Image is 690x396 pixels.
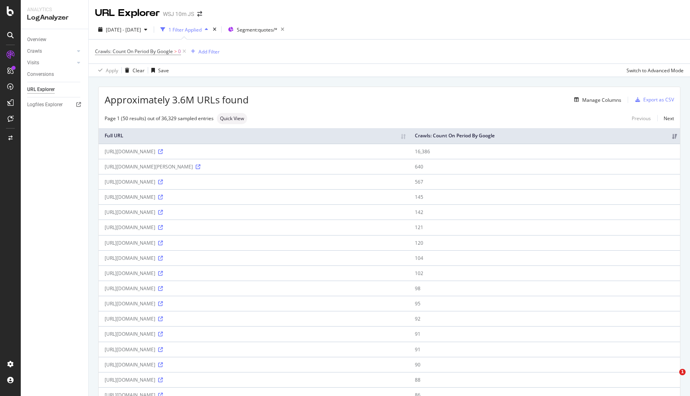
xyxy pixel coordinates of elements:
[105,361,403,368] div: [URL][DOMAIN_NAME]
[105,315,403,322] div: [URL][DOMAIN_NAME]
[27,59,75,67] a: Visits
[409,174,680,189] td: 567
[99,128,409,144] th: Full URL: activate to sort column ascending
[409,281,680,296] td: 98
[105,224,403,231] div: [URL][DOMAIN_NAME]
[217,113,247,124] div: neutral label
[409,265,680,281] td: 102
[663,369,682,388] iframe: Intercom live chat
[106,67,118,74] div: Apply
[174,48,177,55] span: >
[27,59,39,67] div: Visits
[409,189,680,204] td: 145
[178,46,181,57] span: 0
[95,48,173,55] span: Crawls: Count On Period By Google
[409,311,680,326] td: 92
[27,101,83,109] a: Logfiles Explorer
[632,93,674,106] button: Export as CSV
[106,26,141,33] span: [DATE] - [DATE]
[27,36,83,44] a: Overview
[158,67,169,74] div: Save
[27,6,82,13] div: Analytics
[95,6,160,20] div: URL Explorer
[122,64,145,77] button: Clear
[95,23,151,36] button: [DATE] - [DATE]
[643,96,674,103] div: Export as CSV
[157,23,211,36] button: 1 Filter Applied
[105,270,403,277] div: [URL][DOMAIN_NAME]
[623,64,684,77] button: Switch to Advanced Mode
[27,70,83,79] a: Conversions
[169,26,202,33] div: 1 Filter Applied
[148,64,169,77] button: Save
[27,13,82,22] div: LogAnalyzer
[105,240,403,246] div: [URL][DOMAIN_NAME]
[409,220,680,235] td: 121
[220,116,244,121] span: Quick View
[27,47,75,55] a: Crawls
[409,128,680,144] th: Crawls: Count On Period By Google: activate to sort column ascending
[95,64,118,77] button: Apply
[105,331,403,337] div: [URL][DOMAIN_NAME]
[105,148,403,155] div: [URL][DOMAIN_NAME]
[237,26,278,33] span: Segment: quotes/*
[105,163,403,170] div: [URL][DOMAIN_NAME][PERSON_NAME]
[105,194,403,200] div: [URL][DOMAIN_NAME]
[409,296,680,311] td: 95
[582,97,621,103] div: Manage Columns
[198,48,220,55] div: Add Filter
[627,67,684,74] div: Switch to Advanced Mode
[105,255,403,261] div: [URL][DOMAIN_NAME]
[27,70,54,79] div: Conversions
[27,36,46,44] div: Overview
[409,144,680,159] td: 16,386
[133,67,145,74] div: Clear
[409,159,680,174] td: 640
[409,342,680,357] td: 91
[679,369,686,375] span: 1
[571,95,621,105] button: Manage Columns
[409,326,680,341] td: 91
[225,23,287,36] button: Segment:quotes/*
[409,357,680,372] td: 90
[409,235,680,250] td: 120
[657,113,674,124] a: Next
[27,85,83,94] a: URL Explorer
[105,93,249,107] span: Approximately 3.6M URLs found
[105,300,403,307] div: [URL][DOMAIN_NAME]
[27,47,42,55] div: Crawls
[27,85,55,94] div: URL Explorer
[188,47,220,56] button: Add Filter
[409,204,680,220] td: 142
[105,115,214,122] div: Page 1 (50 results) out of 36,329 sampled entries
[105,346,403,353] div: [URL][DOMAIN_NAME]
[105,285,403,292] div: [URL][DOMAIN_NAME]
[105,178,403,185] div: [URL][DOMAIN_NAME]
[409,372,680,387] td: 88
[409,250,680,265] td: 104
[163,10,194,18] div: WSJ 10m JS
[105,376,403,383] div: [URL][DOMAIN_NAME]
[197,11,202,17] div: arrow-right-arrow-left
[27,101,63,109] div: Logfiles Explorer
[211,26,218,34] div: times
[105,209,403,216] div: [URL][DOMAIN_NAME]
